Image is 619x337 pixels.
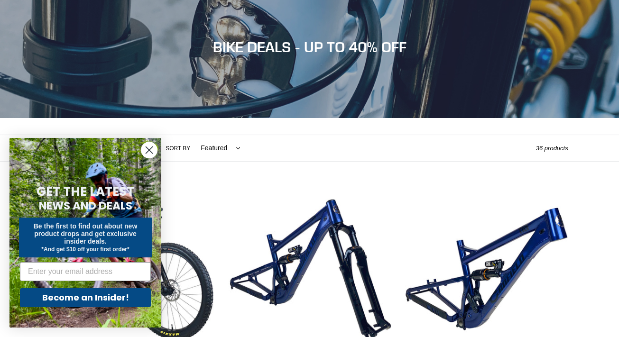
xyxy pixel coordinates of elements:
[20,262,151,281] input: Enter your email address
[20,288,151,307] button: Become an Insider!
[37,183,134,200] span: GET THE LATEST
[536,145,568,152] span: 36 products
[39,198,132,213] span: NEWS AND DEALS
[166,144,190,153] label: Sort by
[141,142,157,158] button: Close dialog
[41,246,129,253] span: *And get $10 off your first order*
[34,222,138,245] span: Be the first to find out about new product drops and get exclusive insider deals.
[213,38,407,55] span: BIKE DEALS - UP TO 40% OFF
